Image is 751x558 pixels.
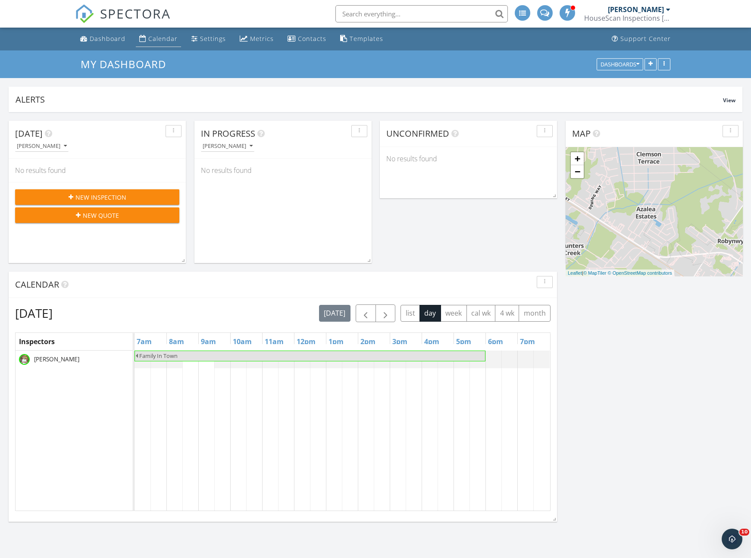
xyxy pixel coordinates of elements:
[739,529,749,536] span: 10
[601,61,639,67] div: Dashboards
[188,31,229,47] a: Settings
[375,304,396,322] button: Next day
[350,34,383,43] div: Templates
[380,147,557,170] div: No results found
[194,159,372,182] div: No results found
[203,143,253,149] div: [PERSON_NAME]
[15,141,69,152] button: [PERSON_NAME]
[263,335,286,348] a: 11am
[75,4,94,23] img: The Best Home Inspection Software - Spectora
[419,305,441,322] button: day
[250,34,274,43] div: Metrics
[386,128,449,139] span: Unconfirmed
[298,34,326,43] div: Contacts
[356,304,376,322] button: Previous day
[441,305,467,322] button: week
[390,335,410,348] a: 3pm
[608,270,672,276] a: © OpenStreetMap contributors
[519,305,551,322] button: month
[148,34,178,43] div: Calendar
[139,352,178,360] span: Family In Town
[335,5,508,22] input: Search everything...
[583,270,607,276] a: © MapTiler
[9,159,186,182] div: No results found
[15,189,179,205] button: New Inspection
[201,128,255,139] span: In Progress
[620,34,671,43] div: Support Center
[466,305,496,322] button: cal wk
[422,335,441,348] a: 4pm
[584,14,670,22] div: HouseScan Inspections Charleston
[723,97,735,104] span: View
[15,128,43,139] span: [DATE]
[608,5,664,14] div: [PERSON_NAME]
[167,335,186,348] a: 8am
[231,335,254,348] a: 10am
[16,94,723,105] div: Alerts
[486,335,505,348] a: 6pm
[100,4,171,22] span: SPECTORA
[136,31,181,47] a: Calendar
[17,143,67,149] div: [PERSON_NAME]
[358,335,378,348] a: 2pm
[722,529,742,549] iframe: Intercom live chat
[199,335,218,348] a: 9am
[77,31,129,47] a: Dashboard
[135,335,154,348] a: 7am
[19,354,30,365] img: img_9433.jpg
[201,141,254,152] button: [PERSON_NAME]
[571,165,584,178] a: Zoom out
[571,152,584,165] a: Zoom in
[294,335,318,348] a: 12pm
[32,355,81,364] span: [PERSON_NAME]
[200,34,226,43] div: Settings
[15,304,53,322] h2: [DATE]
[495,305,519,322] button: 4 wk
[284,31,330,47] a: Contacts
[319,305,350,322] button: [DATE]
[236,31,277,47] a: Metrics
[401,305,420,322] button: list
[337,31,387,47] a: Templates
[15,207,179,223] button: New Quote
[566,270,674,277] div: |
[597,58,643,70] button: Dashboards
[568,270,582,276] a: Leaflet
[75,12,171,30] a: SPECTORA
[518,335,537,348] a: 7pm
[326,335,346,348] a: 1pm
[81,57,173,71] a: My Dashboard
[19,337,55,346] span: Inspectors
[608,31,674,47] a: Support Center
[83,211,119,220] span: New Quote
[454,335,473,348] a: 5pm
[15,279,59,290] span: Calendar
[75,193,126,202] span: New Inspection
[572,128,591,139] span: Map
[90,34,125,43] div: Dashboard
